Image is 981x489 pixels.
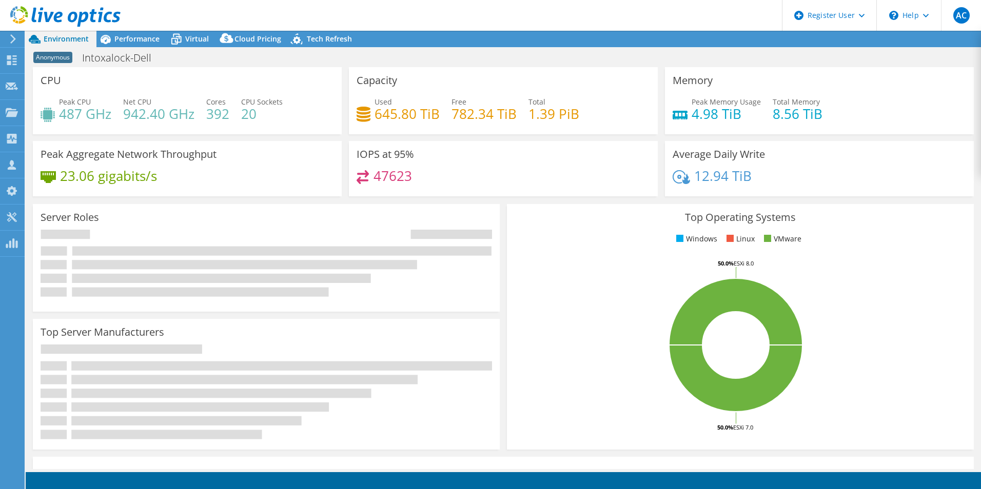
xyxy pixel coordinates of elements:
[452,108,517,119] h4: 782.34 TiB
[718,259,734,267] tspan: 50.0%
[60,170,157,181] h4: 23.06 gigabits/s
[33,52,72,63] span: Anonymous
[123,97,151,107] span: Net CPU
[692,108,761,119] h4: 4.98 TiB
[674,233,717,244] li: Windows
[724,233,755,244] li: Linux
[515,212,966,223] h3: Top Operating Systems
[41,149,217,160] h3: Peak Aggregate Network Throughput
[375,97,392,107] span: Used
[734,259,754,267] tspan: ESXi 8.0
[234,34,281,44] span: Cloud Pricing
[773,97,820,107] span: Total Memory
[241,97,283,107] span: CPU Sockets
[761,233,801,244] li: VMware
[773,108,822,119] h4: 8.56 TiB
[185,34,209,44] span: Virtual
[694,170,752,181] h4: 12.94 TiB
[59,97,91,107] span: Peak CPU
[77,52,167,64] h1: Intoxalock-Dell
[241,108,283,119] h4: 20
[717,423,733,431] tspan: 50.0%
[692,97,761,107] span: Peak Memory Usage
[673,149,765,160] h3: Average Daily Write
[374,170,412,181] h4: 47623
[528,108,579,119] h4: 1.39 PiB
[41,212,99,223] h3: Server Roles
[307,34,352,44] span: Tech Refresh
[889,11,898,20] svg: \n
[59,108,111,119] h4: 487 GHz
[123,108,194,119] h4: 942.40 GHz
[357,75,397,86] h3: Capacity
[673,75,713,86] h3: Memory
[206,97,226,107] span: Cores
[41,327,164,338] h3: Top Server Manufacturers
[357,149,414,160] h3: IOPS at 95%
[953,7,970,24] span: AC
[114,34,160,44] span: Performance
[375,108,440,119] h4: 645.80 TiB
[44,34,89,44] span: Environment
[452,97,466,107] span: Free
[528,97,545,107] span: Total
[206,108,229,119] h4: 392
[41,75,61,86] h3: CPU
[733,423,753,431] tspan: ESXi 7.0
